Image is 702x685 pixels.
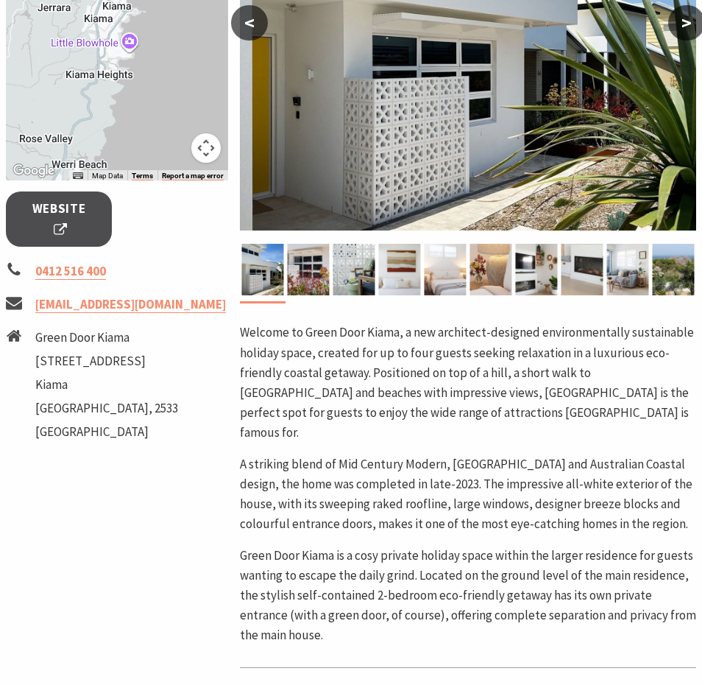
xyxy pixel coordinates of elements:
a: Report a map error [162,172,224,180]
a: Website [6,192,112,246]
span: Website [24,199,93,239]
button: Keyboard shortcuts [73,171,83,181]
p: A striking blend of Mid Century Modern, [GEOGRAPHIC_DATA] and Australian Coastal design, the home... [240,454,696,534]
a: 0412 516 400 [35,263,106,280]
p: Welcome to Green Door Kiama, a new architect-designed environmentally sustainable holiday space, ... [240,323,696,442]
a: Terms (opens in new tab) [132,172,153,180]
li: [GEOGRAPHIC_DATA], 2533 [35,398,178,418]
a: [EMAIL_ADDRESS][DOMAIN_NAME] [35,296,226,313]
button: Map Data [92,171,123,181]
button: Map camera controls [191,133,221,163]
img: Google [10,161,58,180]
p: Green Door Kiama is a cosy private holiday space within the larger residence for guests wanting t... [240,546,696,645]
button: < [231,5,268,41]
li: [GEOGRAPHIC_DATA] [35,422,178,442]
li: Kiama [35,375,178,395]
a: Open this area in Google Maps (opens a new window) [10,161,58,180]
li: Green Door Kiama [35,328,178,348]
li: [STREET_ADDRESS] [35,351,178,371]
